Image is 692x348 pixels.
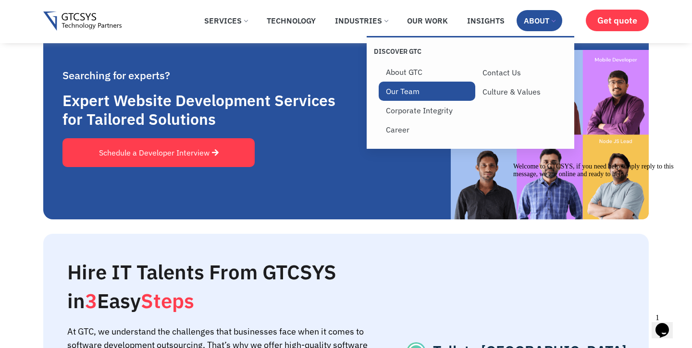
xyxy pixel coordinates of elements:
img: Gtcsys logo [43,12,122,31]
p: Discover GTC [374,47,470,56]
h2: Hire IT Talents From GTCSYS in Easy [67,258,378,315]
h2: Expert Website Development Services for Tailored Solutions [62,91,348,129]
div: Welcome to GTCSYS, if you need help simply reply to this message, we are online and ready to help. [4,4,177,19]
a: About GTC [379,62,475,82]
a: About [517,10,562,31]
h4: Searching for experts? [62,69,348,82]
a: Culture & Values [475,82,572,101]
a: Career [379,120,475,139]
iframe: chat widget [652,310,682,338]
a: Our Team [379,82,475,101]
a: Get quote [586,10,649,31]
span: Steps [141,288,194,314]
a: Services [197,10,255,31]
a: Contact Us [475,63,572,82]
a: Industries [328,10,395,31]
a: Insights [460,10,512,31]
iframe: chat widget [509,159,682,305]
span: Schedule a Developer Interview [99,149,210,156]
a: Our Work [400,10,455,31]
a: Schedule a Developer Interview [62,138,255,167]
span: Welcome to GTCSYS, if you need help simply reply to this message, we are online and ready to help. [4,4,164,19]
a: Corporate Integrity [379,101,475,120]
span: Get quote [597,15,637,25]
a: Technology [259,10,323,31]
span: 3 [85,288,97,314]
